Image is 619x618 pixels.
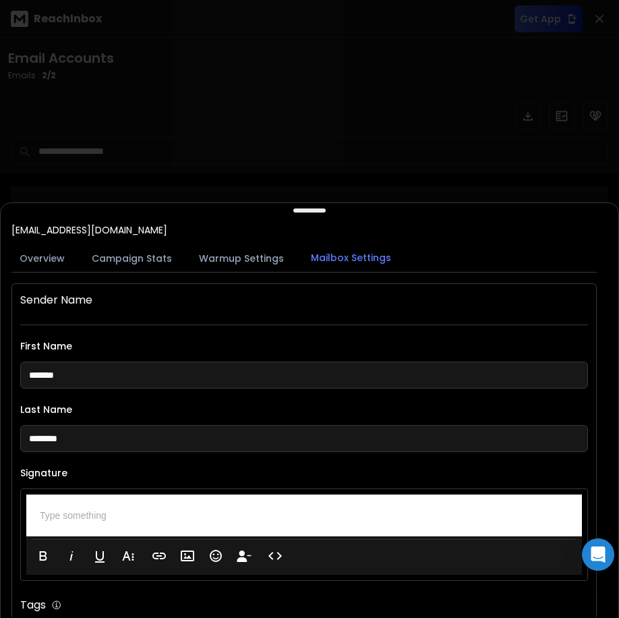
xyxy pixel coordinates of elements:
label: First Name [20,341,588,351]
div: Open Intercom Messenger [582,538,614,571]
button: Mailbox Settings [303,243,399,274]
h1: Tags [20,597,46,613]
button: Overview [11,244,73,273]
h1: Sender Name [20,292,588,308]
button: Warmup Settings [191,244,292,273]
button: More Text [115,542,141,569]
button: Emoticons [203,542,229,569]
button: Campaign Stats [84,244,180,273]
button: Italic (Ctrl+I) [59,542,84,569]
button: Bold (Ctrl+B) [30,542,56,569]
label: Last Name [20,405,588,414]
button: Insert Image (Ctrl+P) [175,542,200,569]
label: Signature [20,468,588,478]
button: Insert Link (Ctrl+K) [146,542,172,569]
button: Underline (Ctrl+U) [87,542,113,569]
p: [EMAIL_ADDRESS][DOMAIN_NAME] [11,223,167,237]
button: Insert Unsubscribe Link [231,542,257,569]
button: Code View [262,542,288,569]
